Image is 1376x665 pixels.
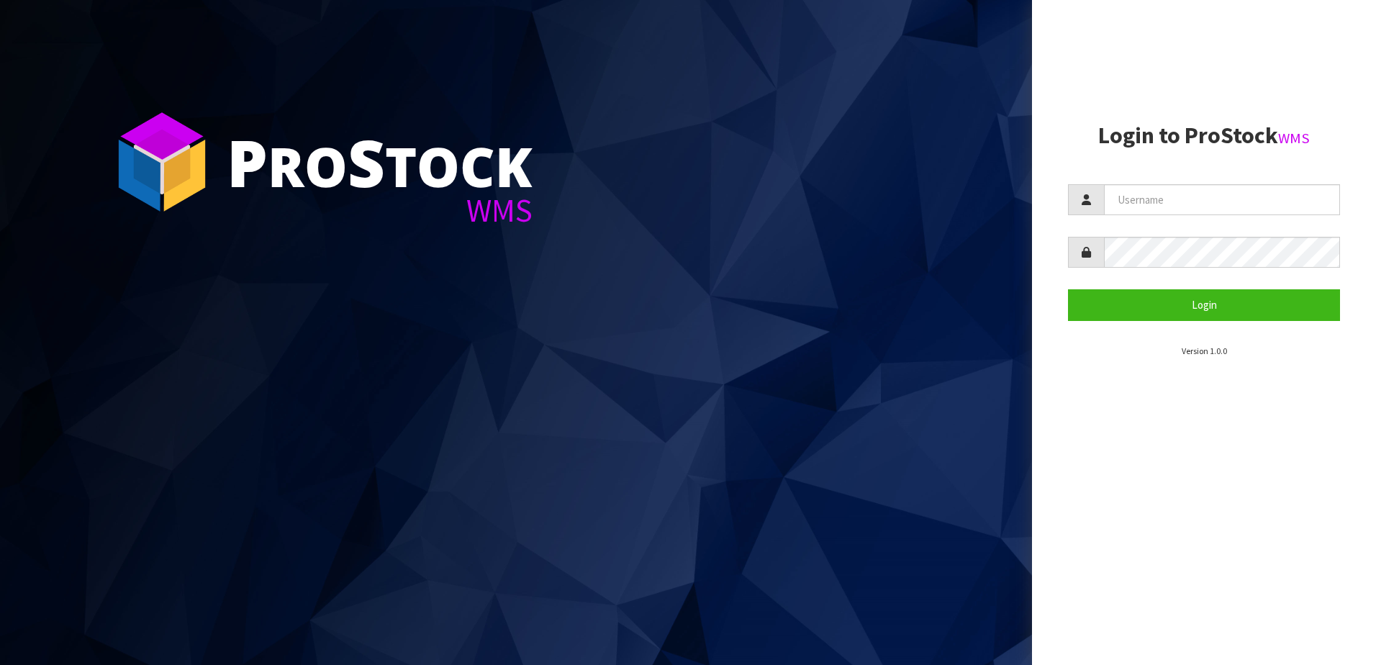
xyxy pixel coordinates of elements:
small: Version 1.0.0 [1182,345,1227,356]
input: Username [1104,184,1340,215]
img: ProStock Cube [108,108,216,216]
span: S [348,118,385,206]
div: WMS [227,194,533,227]
small: WMS [1278,129,1310,148]
span: P [227,118,268,206]
button: Login [1068,289,1340,320]
div: ro tock [227,130,533,194]
h2: Login to ProStock [1068,123,1340,148]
